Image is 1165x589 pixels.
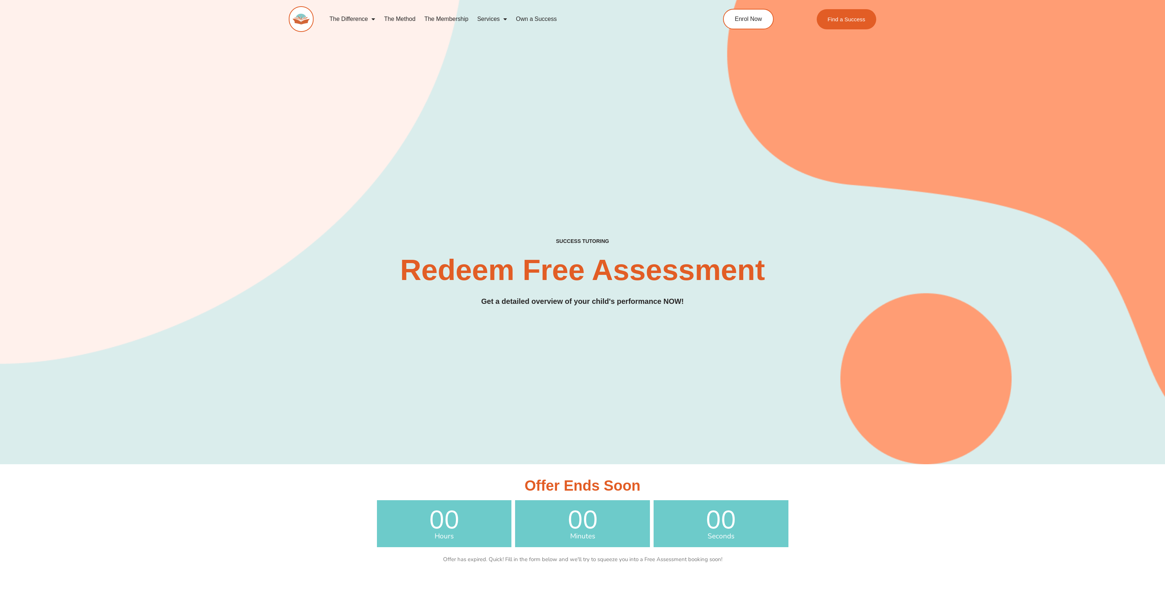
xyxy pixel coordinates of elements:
[380,11,420,28] a: The Method
[654,508,788,533] span: 00
[377,547,788,572] div: Offer has expired. Quick! Fill in the form below and we'll try to squeeze you into a Free Assessm...
[473,11,511,28] a: Services
[377,478,788,493] h3: Offer Ends Soon
[289,296,877,307] h3: Get a detailed overview of your child's performance NOW!
[289,255,877,285] h2: Redeem Free Assessment
[420,11,473,28] a: The Membership
[735,16,762,22] span: Enrol Now
[325,11,380,28] a: The Difference
[515,533,650,540] span: Minutes
[377,533,512,540] span: Hours
[496,238,670,244] h4: SUCCESS TUTORING​
[511,11,561,28] a: Own a Success
[828,17,866,22] span: Find a Success
[377,508,512,533] span: 00
[325,11,690,28] nav: Menu
[515,508,650,533] span: 00
[817,9,877,29] a: Find a Success
[723,9,774,29] a: Enrol Now
[654,533,788,540] span: Seconds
